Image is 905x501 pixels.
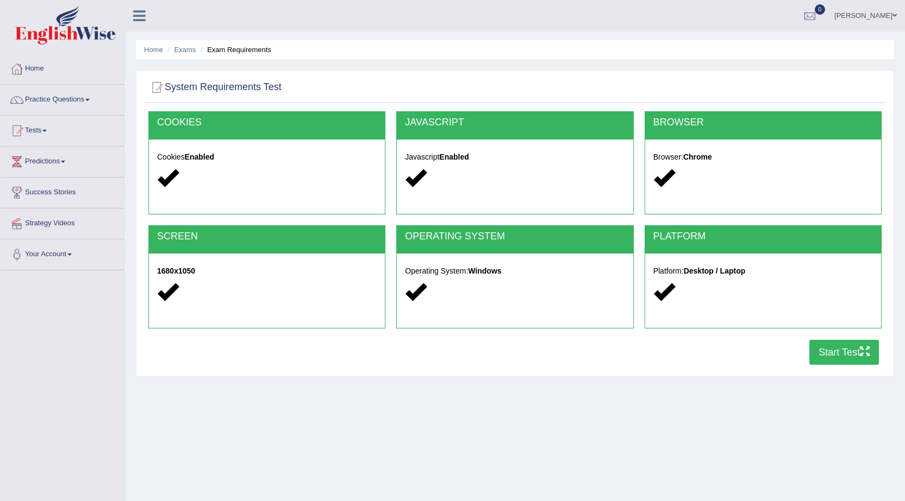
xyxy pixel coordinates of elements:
strong: Enabled [439,153,469,161]
a: Predictions [1,147,124,174]
h2: COOKIES [157,117,377,128]
h2: JAVASCRIPT [405,117,625,128]
li: Exam Requirements [198,45,271,55]
a: Home [144,46,163,54]
h5: Browser: [653,153,873,161]
h5: Cookies [157,153,377,161]
h2: OPERATING SYSTEM [405,231,625,242]
button: Start Test [809,340,879,365]
a: Success Stories [1,177,124,205]
a: Strategy Videos [1,208,124,236]
a: Practice Questions [1,85,124,112]
a: Exams [174,46,196,54]
strong: 1680x1050 [157,267,195,275]
h2: BROWSER [653,117,873,128]
h2: SCREEN [157,231,377,242]
h2: PLATFORM [653,231,873,242]
strong: Enabled [185,153,214,161]
a: Tests [1,116,124,143]
strong: Chrome [683,153,712,161]
h5: Javascript [405,153,625,161]
strong: Desktop / Laptop [684,267,746,275]
span: 0 [815,4,826,15]
h5: Platform: [653,267,873,275]
a: Your Account [1,239,124,267]
h2: System Requirements Test [148,79,282,96]
strong: Windows [468,267,501,275]
a: Home [1,54,124,81]
h5: Operating System: [405,267,625,275]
